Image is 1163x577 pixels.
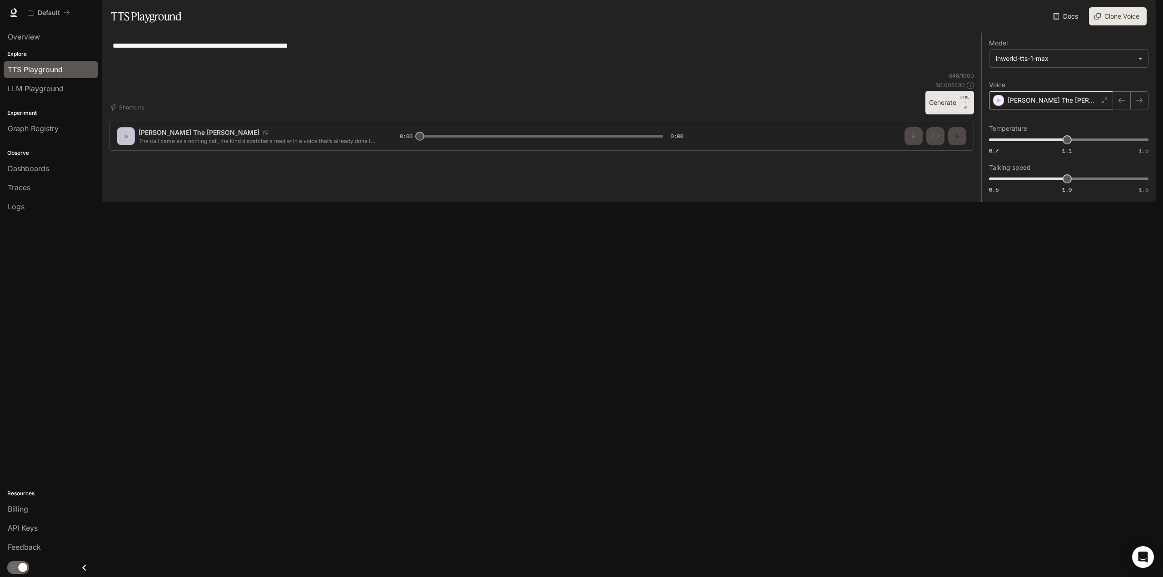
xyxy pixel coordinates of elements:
span: 1.5 [1139,186,1148,193]
a: Docs [1051,7,1082,25]
p: CTRL + [960,94,970,105]
span: 1.5 [1139,147,1148,154]
p: Model [989,40,1008,46]
p: Talking speed [989,164,1031,171]
span: 0.5 [989,186,999,193]
div: inworld-tts-1-max [996,54,1133,63]
button: All workspaces [24,4,74,22]
button: GenerateCTRL +⏎ [925,91,974,114]
button: Shortcuts [109,100,148,114]
h1: TTS Playground [111,7,181,25]
p: 648 / 1000 [949,72,974,79]
div: inworld-tts-1-max [989,50,1148,67]
p: ⏎ [960,94,970,111]
button: Clone Voice [1089,7,1147,25]
div: Open Intercom Messenger [1132,546,1154,568]
span: 0.7 [989,147,999,154]
p: [PERSON_NAME] The [PERSON_NAME] [1008,96,1098,105]
p: Temperature [989,125,1027,132]
span: 1.1 [1062,147,1072,154]
p: $ 0.006480 [935,81,965,89]
span: 1.0 [1062,186,1072,193]
p: Default [38,9,60,17]
p: Voice [989,82,1005,88]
